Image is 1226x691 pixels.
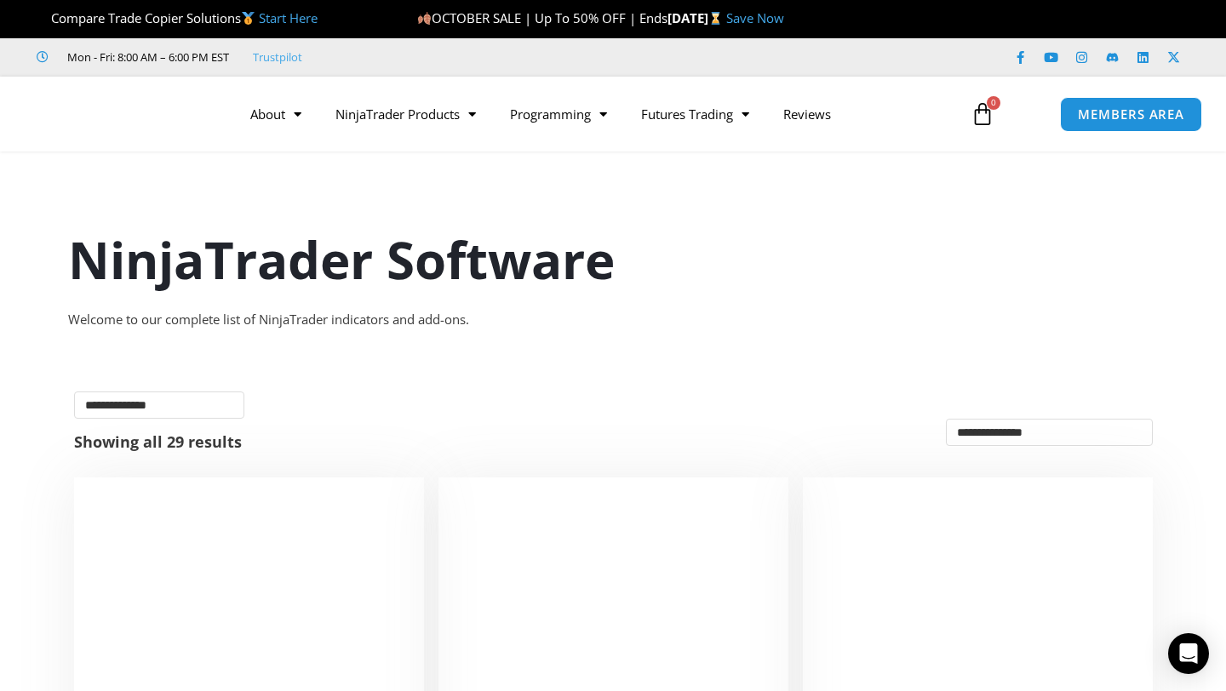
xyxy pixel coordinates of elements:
img: 🏆 [37,12,50,25]
a: NinjaTrader Products [318,94,493,134]
p: Showing all 29 results [74,434,242,449]
select: Shop order [946,419,1153,446]
a: Trustpilot [253,47,302,67]
a: 0 [945,89,1020,139]
strong: [DATE] [667,9,726,26]
span: OCTOBER SALE | Up To 50% OFF | Ends [417,9,667,26]
nav: Menu [233,94,957,134]
span: 0 [987,96,1000,110]
a: Reviews [766,94,848,134]
a: Futures Trading [624,94,766,134]
img: LogoAI | Affordable Indicators – NinjaTrader [30,83,213,145]
img: 🍂 [418,12,431,25]
div: Welcome to our complete list of NinjaTrader indicators and add-ons. [68,308,1158,332]
span: Mon - Fri: 8:00 AM – 6:00 PM EST [63,47,229,67]
img: 🥇 [242,12,255,25]
span: Compare Trade Copier Solutions [37,9,318,26]
a: About [233,94,318,134]
a: Programming [493,94,624,134]
img: ⌛ [709,12,722,25]
span: MEMBERS AREA [1078,108,1184,121]
a: Save Now [726,9,784,26]
div: Open Intercom Messenger [1168,633,1209,674]
h1: NinjaTrader Software [68,224,1158,295]
a: Start Here [259,9,318,26]
a: MEMBERS AREA [1060,97,1202,132]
